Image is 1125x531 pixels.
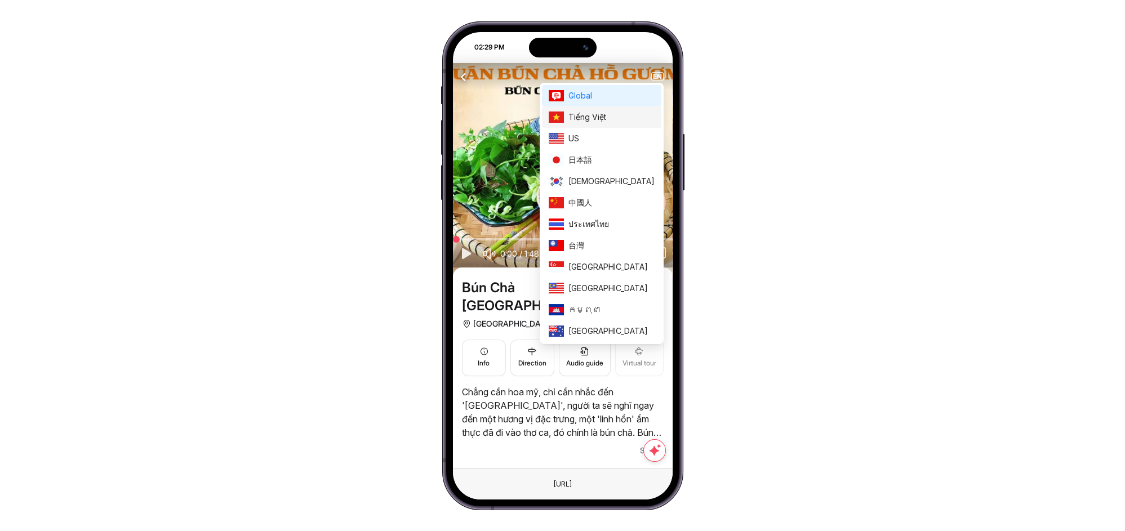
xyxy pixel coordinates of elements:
[462,385,664,439] p: Chẳng cần hoa mỹ, chỉ cần nhắc đến '[GEOGRAPHIC_DATA]', người ta sẽ nghĩ ngay đến một hương vị đặ...
[566,358,603,369] span: Audio guide
[549,133,564,144] img: English
[518,358,546,369] span: Direction
[500,248,539,260] span: 0:00 / 1:48
[549,90,564,101] img: Global
[549,154,564,166] img: Japanese
[549,261,564,273] img: Singaporean
[549,111,564,123] img: Vietnamese
[568,218,655,230] span: ประเทศไทย
[549,304,564,315] img: Cambodian
[462,279,648,315] span: Bún Chả [GEOGRAPHIC_DATA]
[652,73,663,81] span: EN
[545,477,581,492] div: This is a fake element. To change the URL just use the Browser text field on the top.
[549,197,564,208] img: Chinese
[473,317,637,331] span: [GEOGRAPHIC_DATA], [GEOGRAPHIC_DATA]
[559,340,611,376] button: Audio guide
[568,111,655,123] span: Tiếng Việt
[640,444,664,457] span: See all
[549,283,564,294] img: Malaysian
[568,239,655,252] span: 台灣
[454,42,510,52] div: 02:29 PM
[568,197,655,209] span: 中國人
[568,132,655,145] span: US
[615,340,664,376] button: Virtual tour
[651,72,664,81] button: EN
[549,240,564,251] img: Taiwanese
[462,467,548,483] span: Nearby attractions
[568,282,655,294] span: [GEOGRAPHIC_DATA]
[568,261,655,273] span: [GEOGRAPHIC_DATA]
[510,340,554,376] button: Direction
[568,154,655,166] span: 日本語
[549,325,564,337] img: Australian
[622,358,656,369] span: Virtual tour
[462,340,506,376] button: Info
[549,176,564,187] img: Korean
[568,175,655,188] span: [DEMOGRAPHIC_DATA]
[549,218,564,230] img: Thai
[568,90,655,102] span: Global
[568,325,655,337] span: [GEOGRAPHIC_DATA]
[478,358,490,369] span: Info
[568,304,655,316] span: កម្ពុជា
